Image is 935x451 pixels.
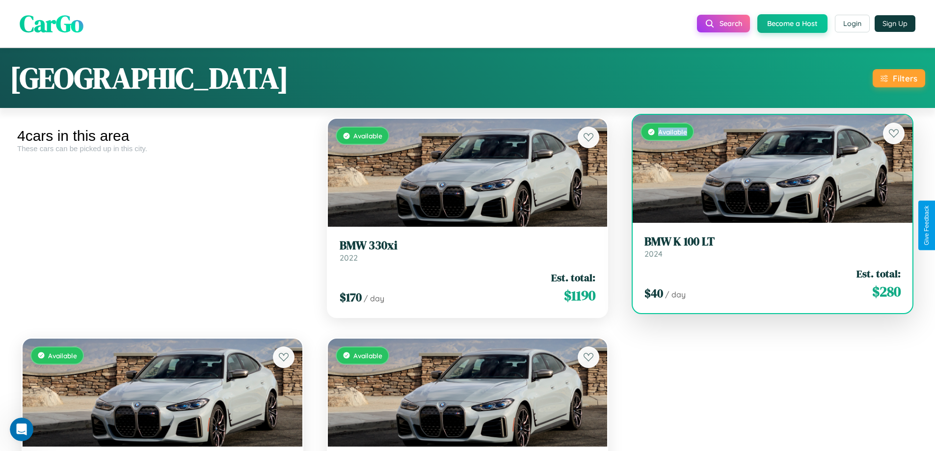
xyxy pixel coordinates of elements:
h1: [GEOGRAPHIC_DATA] [10,58,289,98]
div: These cars can be picked up in this city. [17,144,308,153]
span: / day [665,290,686,299]
span: Est. total: [551,270,595,285]
a: BMW K 100 LT2024 [644,235,901,259]
span: Available [353,351,382,360]
a: BMW 330xi2022 [340,239,596,263]
span: Est. total: [856,266,901,281]
iframe: Intercom live chat [10,418,33,441]
h3: BMW K 100 LT [644,235,901,249]
span: $ 280 [872,282,901,301]
button: Search [697,15,750,32]
button: Become a Host [757,14,828,33]
button: Filters [873,69,925,87]
span: $ 40 [644,285,663,301]
div: 4 cars in this area [17,128,308,144]
span: Available [353,132,382,140]
button: Sign Up [875,15,915,32]
span: / day [364,293,384,303]
span: 2024 [644,249,663,259]
span: Available [48,351,77,360]
span: $ 170 [340,289,362,305]
span: Search [720,19,742,28]
span: 2022 [340,253,358,263]
span: Available [658,128,687,136]
button: Login [835,15,870,32]
div: Give Feedback [923,206,930,245]
div: Filters [893,73,917,83]
span: CarGo [20,7,83,40]
h3: BMW 330xi [340,239,596,253]
span: $ 1190 [564,286,595,305]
